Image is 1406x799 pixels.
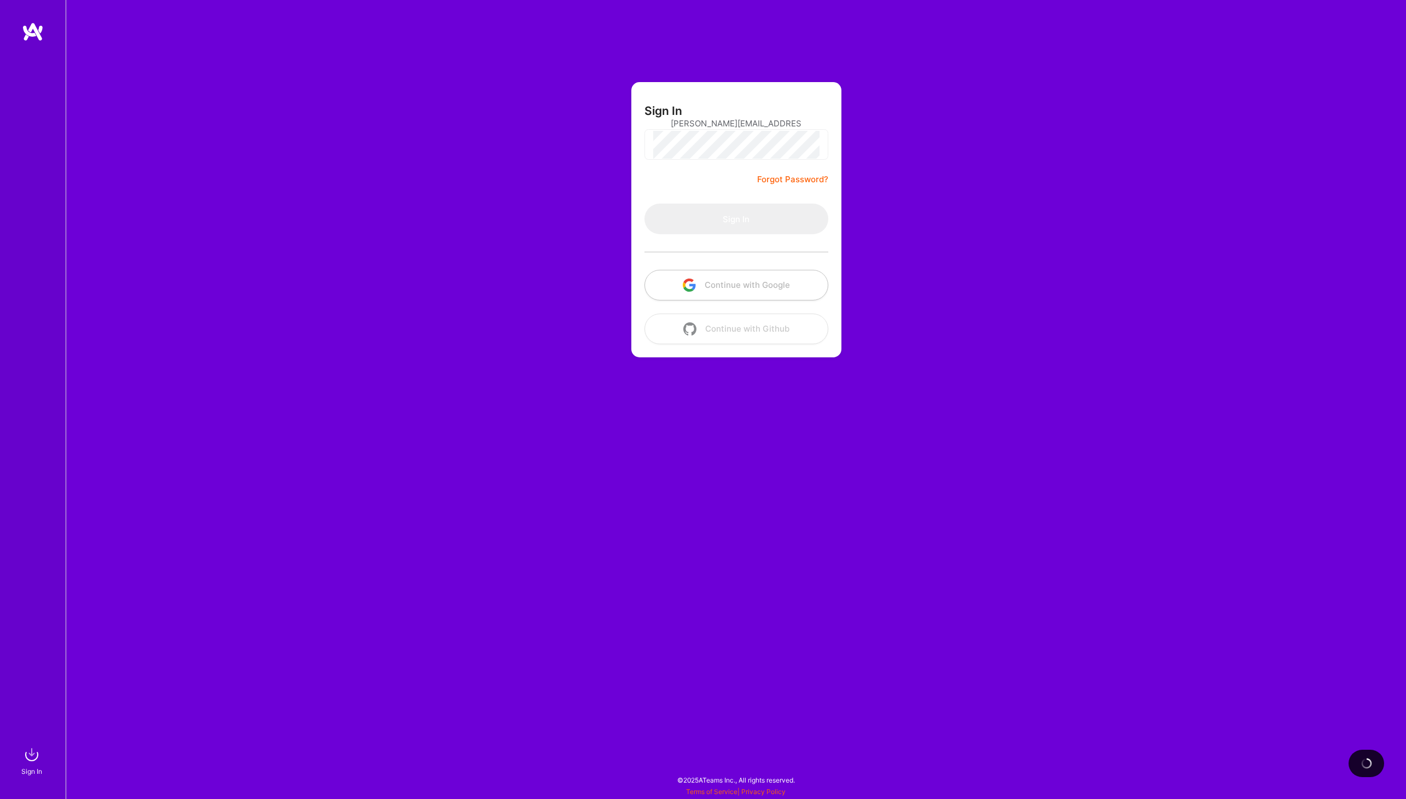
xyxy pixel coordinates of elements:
a: Forgot Password? [757,173,828,186]
button: Continue with Google [644,270,828,300]
div: © 2025 ATeams Inc., All rights reserved. [66,766,1406,794]
div: Sign In [21,766,42,777]
img: icon [683,322,696,335]
img: logo [22,22,44,42]
h3: Sign In [644,104,682,118]
input: Email... [671,109,802,137]
img: sign in [21,744,43,766]
img: loading [1359,756,1374,771]
button: Continue with Github [644,314,828,344]
button: Sign In [644,204,828,234]
a: sign inSign In [23,744,43,777]
img: icon [683,279,696,292]
a: Terms of Service [686,788,737,796]
a: Privacy Policy [741,788,786,796]
span: | [686,788,786,796]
